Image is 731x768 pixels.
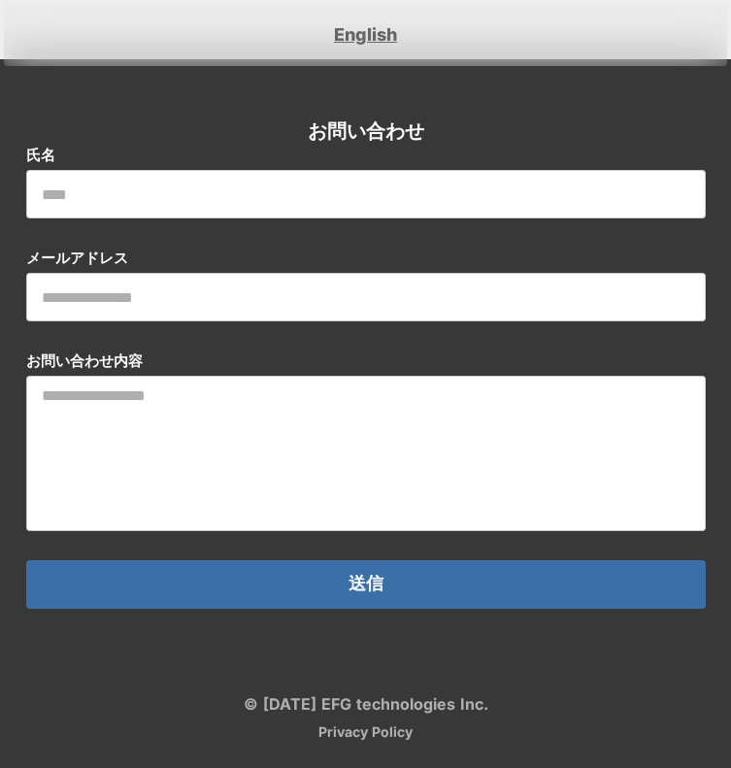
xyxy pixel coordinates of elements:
[334,22,397,47] a: English
[349,575,383,594] p: 送信
[244,696,488,712] p: © [DATE] EFG technologies Inc.
[26,145,55,165] p: 氏名
[26,351,143,371] p: お問い合わせ内容
[26,248,128,268] p: メールアドレス
[308,117,424,145] h2: お問い合わせ
[26,560,706,609] button: 送信
[318,725,413,739] a: Privacy Policy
